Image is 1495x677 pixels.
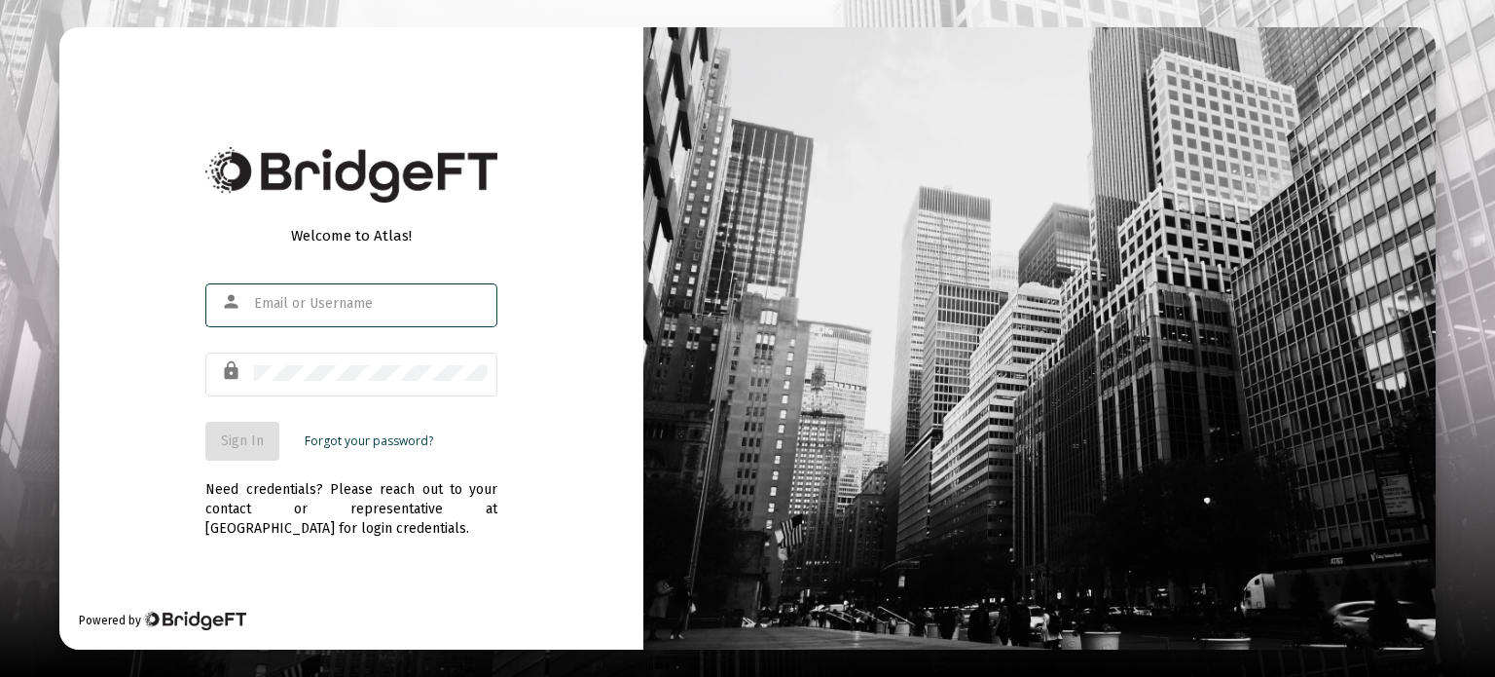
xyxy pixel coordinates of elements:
[205,147,497,203] img: Bridge Financial Technology Logo
[254,296,488,312] input: Email or Username
[221,433,264,449] span: Sign In
[205,422,279,461] button: Sign In
[205,226,497,245] div: Welcome to Atlas!
[79,611,245,630] div: Powered by
[221,290,244,314] mat-icon: person
[143,611,245,630] img: Bridge Financial Technology Logo
[221,359,244,383] mat-icon: lock
[305,432,433,451] a: Forgot your password?
[205,461,497,539] div: Need credentials? Please reach out to your contact or representative at [GEOGRAPHIC_DATA] for log...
